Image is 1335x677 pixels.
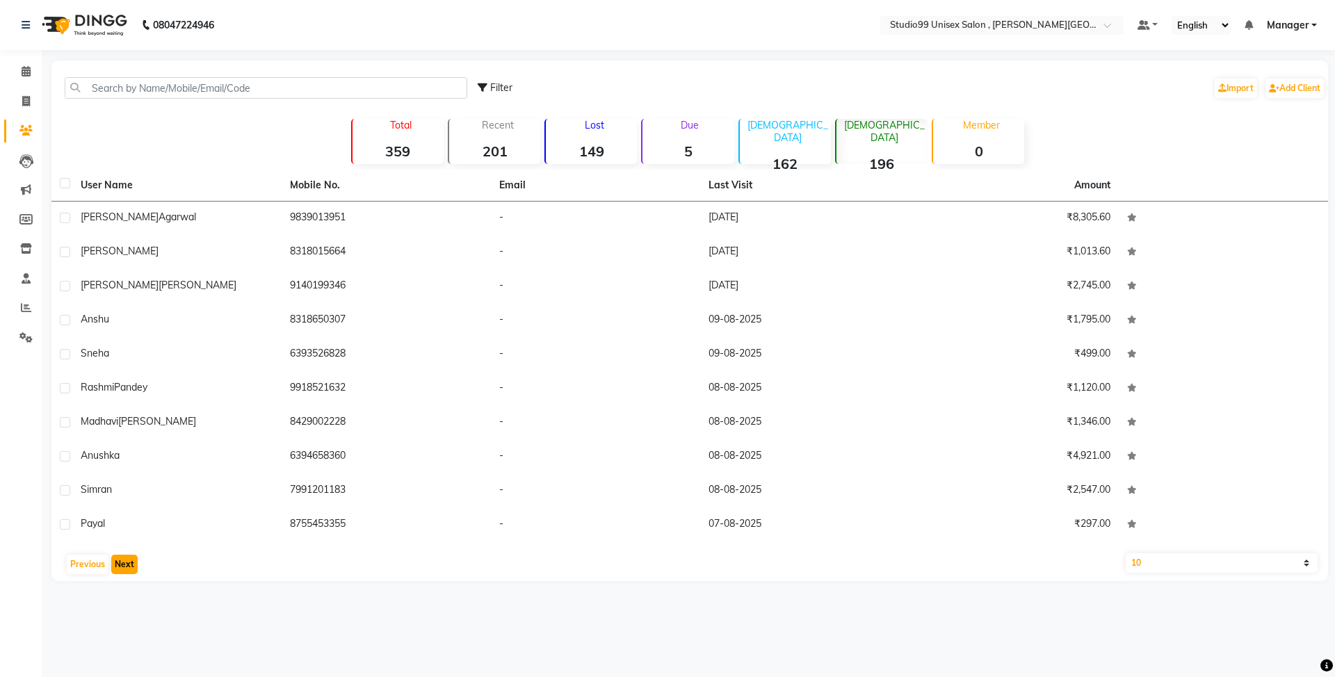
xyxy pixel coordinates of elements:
[700,270,909,304] td: [DATE]
[700,202,909,236] td: [DATE]
[159,279,236,291] span: [PERSON_NAME]
[35,6,131,44] img: logo
[81,381,114,393] span: Rashmi
[81,517,105,530] span: payal
[700,338,909,372] td: 09-08-2025
[491,338,700,372] td: -
[81,279,159,291] span: [PERSON_NAME]
[1265,79,1324,98] a: Add Client
[700,406,909,440] td: 08-08-2025
[282,508,491,542] td: 8755453355
[745,119,831,144] p: [DEMOGRAPHIC_DATA]
[909,202,1119,236] td: ₹8,305.60
[282,406,491,440] td: 8429002228
[909,440,1119,474] td: ₹4,921.00
[490,81,512,94] span: Filter
[81,347,109,359] span: sneha
[909,372,1119,406] td: ₹1,120.00
[455,119,540,131] p: Recent
[111,555,138,574] button: Next
[645,119,734,131] p: Due
[65,77,467,99] input: Search by Name/Mobile/Email/Code
[491,202,700,236] td: -
[153,6,214,44] b: 08047224946
[114,381,147,393] span: Pandey
[642,142,734,160] strong: 5
[491,440,700,474] td: -
[81,415,118,427] span: Madhavi
[700,236,909,270] td: [DATE]
[551,119,637,131] p: Lost
[909,236,1119,270] td: ₹1,013.60
[282,236,491,270] td: 8318015664
[1215,79,1257,98] a: Import
[836,155,928,172] strong: 196
[491,406,700,440] td: -
[909,474,1119,508] td: ₹2,547.00
[491,170,700,202] th: Email
[353,142,444,160] strong: 359
[159,211,196,223] span: Agarwal
[842,119,928,144] p: [DEMOGRAPHIC_DATA]
[491,270,700,304] td: -
[909,338,1119,372] td: ₹499.00
[491,474,700,508] td: -
[909,270,1119,304] td: ₹2,745.00
[67,555,108,574] button: Previous
[933,142,1024,160] strong: 0
[491,236,700,270] td: -
[358,119,444,131] p: Total
[282,202,491,236] td: 9839013951
[118,415,196,427] span: [PERSON_NAME]
[700,304,909,338] td: 09-08-2025
[81,449,120,462] span: Anushka
[546,142,637,160] strong: 149
[909,406,1119,440] td: ₹1,346.00
[491,372,700,406] td: -
[939,119,1024,131] p: Member
[282,270,491,304] td: 9140199346
[491,304,700,338] td: -
[282,440,491,474] td: 6394658360
[282,304,491,338] td: 8318650307
[282,474,491,508] td: 7991201183
[72,170,282,202] th: User Name
[282,170,491,202] th: Mobile No.
[700,474,909,508] td: 08-08-2025
[81,245,159,257] span: [PERSON_NAME]
[282,338,491,372] td: 6393526828
[740,155,831,172] strong: 162
[1267,18,1309,33] span: Manager
[81,313,109,325] span: Anshu
[1066,170,1119,201] th: Amount
[449,142,540,160] strong: 201
[700,508,909,542] td: 07-08-2025
[700,440,909,474] td: 08-08-2025
[700,372,909,406] td: 08-08-2025
[81,211,159,223] span: [PERSON_NAME]
[700,170,909,202] th: Last Visit
[491,508,700,542] td: -
[909,508,1119,542] td: ₹297.00
[282,372,491,406] td: 9918521632
[909,304,1119,338] td: ₹1,795.00
[81,483,112,496] span: simran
